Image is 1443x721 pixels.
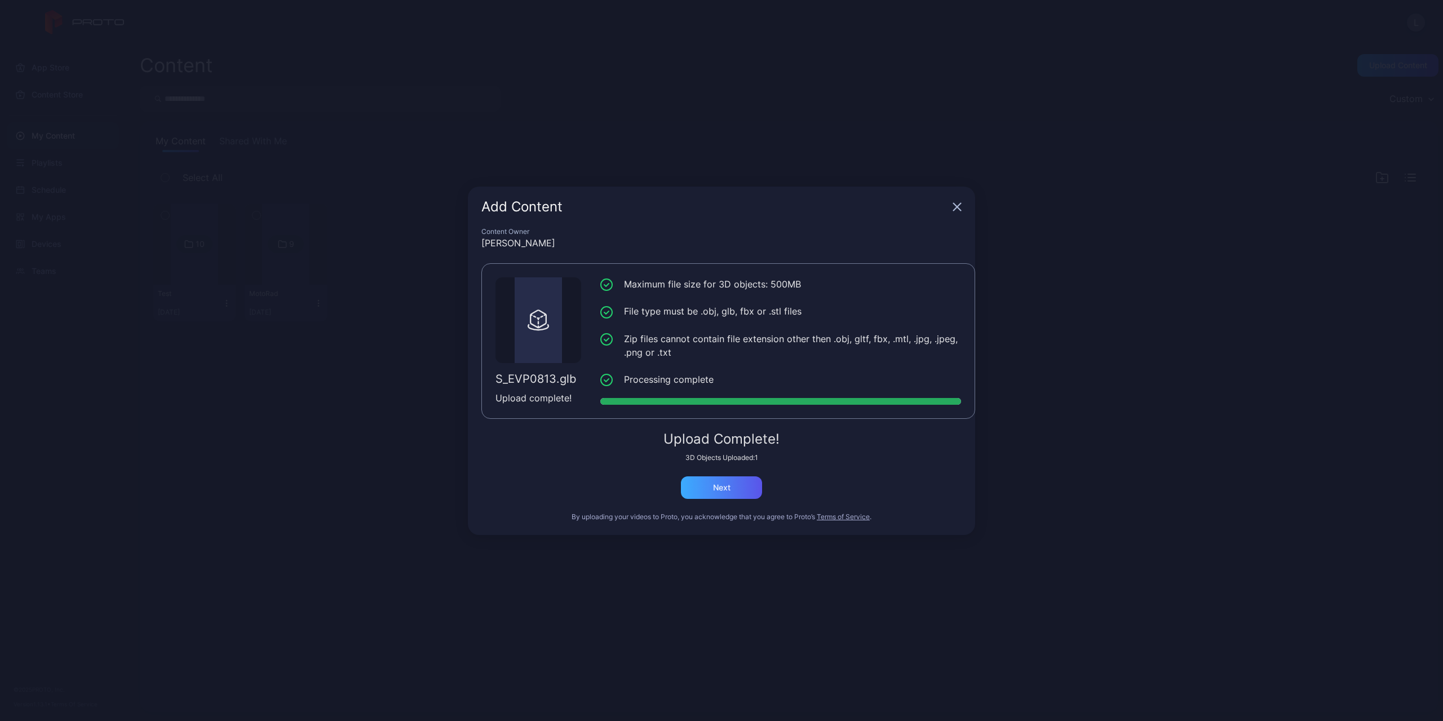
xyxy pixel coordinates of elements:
li: Zip files cannot contain file extension other then .obj, gltf, fbx, .mtl, .jpg, .jpeg, .png or .txt [600,332,961,359]
li: File type must be .obj, glb, fbx or .stl files [600,304,961,319]
div: By uploading your videos to Proto, you acknowledge that you agree to Proto’s . [481,512,962,521]
div: S_EVP0813.glb [495,372,581,386]
li: Maximum file size for 3D objects: 500MB [600,277,961,291]
div: Upload complete! [495,391,581,405]
div: [PERSON_NAME] [481,236,962,250]
div: Next [713,483,731,492]
li: Processing complete [600,373,961,387]
div: 3D Objects Uploaded: 1 [481,453,962,462]
button: Terms of Service [817,512,870,521]
div: Content Owner [481,227,962,236]
div: Upload Complete! [481,432,962,446]
div: Add Content [481,200,948,214]
button: Next [681,476,762,499]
